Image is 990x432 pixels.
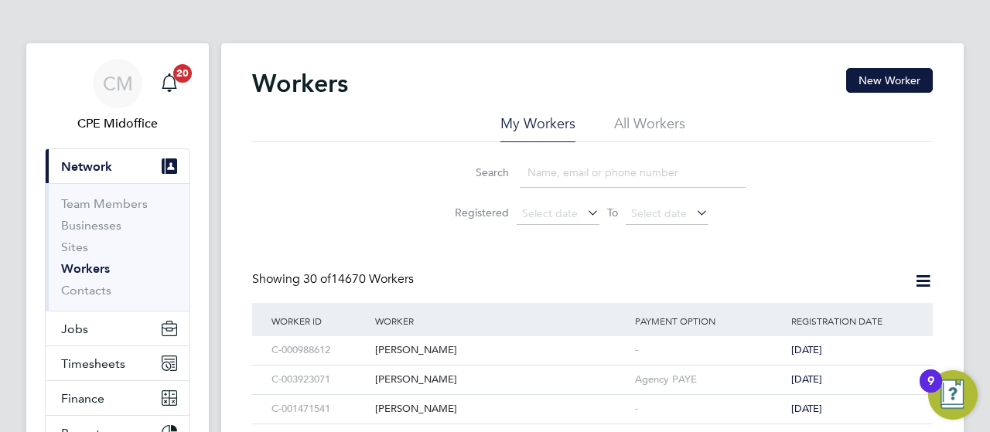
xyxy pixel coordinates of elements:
[46,311,189,345] button: Jobs
[371,395,631,423] div: [PERSON_NAME]
[61,240,88,254] a: Sites
[61,321,88,336] span: Jobs
[268,303,371,338] div: Worker ID
[268,366,371,394] div: C-003923071
[787,303,917,338] div: Registration Date
[614,114,685,142] li: All Workers
[45,59,190,133] a: CMCPE Midoffice
[439,206,509,219] label: Registered
[252,68,348,99] h2: Workers
[927,381,934,401] div: 9
[61,196,148,211] a: Team Members
[268,394,917,407] a: C-001471541[PERSON_NAME]-[DATE]
[45,114,190,133] span: CPE Midoffice
[268,395,371,423] div: C-001471541
[631,206,687,220] span: Select date
[522,206,578,220] span: Select date
[631,303,787,338] div: Payment Option
[46,381,189,415] button: Finance
[252,271,417,287] div: Showing
[371,336,631,365] div: [PERSON_NAME]
[791,402,822,415] span: [DATE]
[154,59,185,108] a: 20
[61,159,112,174] span: Network
[46,183,189,311] div: Network
[439,165,509,179] label: Search
[791,372,822,386] span: [DATE]
[631,395,787,423] div: -
[61,261,110,276] a: Workers
[46,149,189,183] button: Network
[61,218,121,233] a: Businesses
[846,68,933,93] button: New Worker
[268,365,917,378] a: C-003923071[PERSON_NAME]Agency PAYE[DATE]
[268,335,917,349] a: C-000988612[PERSON_NAME]-[DATE]
[791,343,822,356] span: [DATE]
[103,73,133,94] span: CM
[268,336,371,365] div: C-000988612
[303,271,331,287] span: 30 of
[46,346,189,380] button: Timesheets
[631,366,787,394] div: Agency PAYE
[303,271,414,287] span: 14670 Workers
[371,366,631,394] div: [PERSON_NAME]
[371,303,631,338] div: Worker
[173,64,192,83] span: 20
[61,391,104,406] span: Finance
[61,356,125,371] span: Timesheets
[61,283,111,298] a: Contacts
[603,202,623,223] span: To
[520,158,746,188] input: Name, email or phone number
[631,336,787,365] div: -
[500,114,575,142] li: My Workers
[928,370,978,420] button: Open Resource Center, 9 new notifications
